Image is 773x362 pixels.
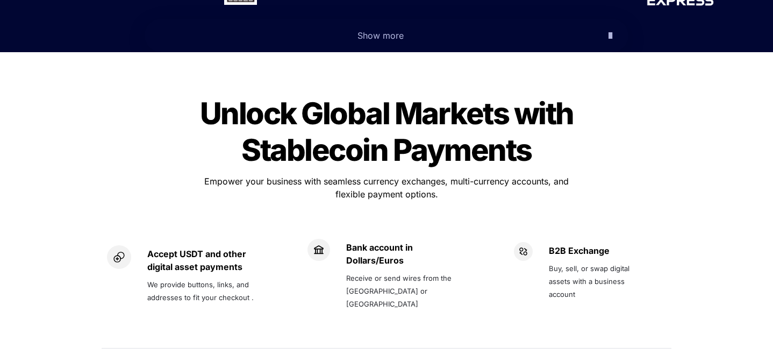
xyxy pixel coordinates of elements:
span: Empower your business with seamless currency exchanges, multi-currency accounts, and flexible pay... [204,176,571,200]
span: Receive or send wires from the [GEOGRAPHIC_DATA] or [GEOGRAPHIC_DATA] [346,274,454,308]
span: We provide buttons, links, and addresses to fit your checkout . [147,280,254,302]
span: Unlock Global Markets with Stablecoin Payments [200,95,579,168]
strong: Bank account in Dollars/Euros [346,242,415,266]
strong: Accept USDT and other digital asset payments [147,249,248,272]
span: Show more [357,30,404,41]
button: Show more [145,19,628,52]
span: Buy, sell, or swap digital assets with a business account [549,264,632,299]
strong: B2B Exchange [549,245,610,256]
